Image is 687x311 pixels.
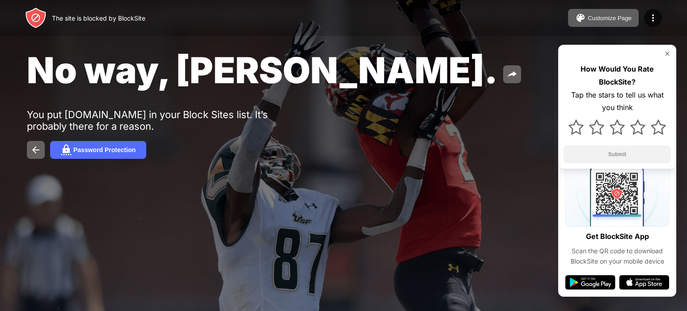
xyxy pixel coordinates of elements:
img: header-logo.svg [25,7,47,29]
img: share.svg [507,69,517,80]
span: No way, [PERSON_NAME]. [27,48,498,92]
button: Customize Page [568,9,639,27]
button: Password Protection [50,141,146,159]
img: star.svg [610,119,625,135]
button: Submit [564,145,671,163]
div: You put [DOMAIN_NAME] in your Block Sites list. It’s probably there for a reason. [27,109,303,132]
img: password.svg [61,145,72,155]
div: Password Protection [73,146,136,153]
img: menu-icon.svg [648,13,658,23]
img: star.svg [568,119,584,135]
div: Get BlockSite App [586,230,649,243]
img: back.svg [30,145,41,155]
img: pallet.svg [575,13,586,23]
img: star.svg [589,119,604,135]
img: star.svg [630,119,645,135]
div: The site is blocked by BlockSite [52,14,145,22]
div: Tap the stars to tell us what you think [564,89,671,115]
img: google-play.svg [565,275,615,290]
img: star.svg [651,119,666,135]
img: app-store.svg [619,275,669,290]
div: Scan the QR code to download BlockSite on your mobile device [565,246,669,266]
div: How Would You Rate BlockSite? [564,63,671,89]
div: Customize Page [588,15,632,21]
img: rate-us-close.svg [664,50,671,57]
